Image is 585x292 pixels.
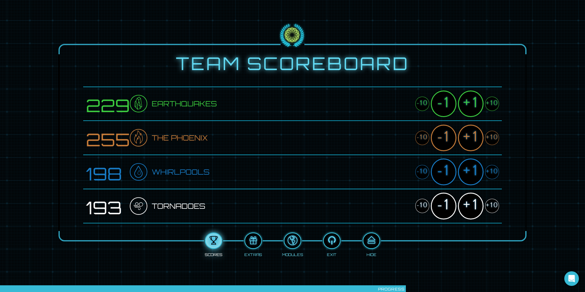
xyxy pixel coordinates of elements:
div: 198 [86,164,130,180]
div: +10 [485,199,499,213]
div: 255 [86,130,130,145]
div: Exit [327,251,337,257]
div: -1 [431,158,456,185]
div: +1 [458,193,484,219]
div: -10 [415,131,429,145]
div: -10 [415,165,429,179]
div: Open Intercom Messenger [564,271,579,286]
div: -1 [431,193,456,219]
div: 193 [86,198,130,214]
div: -10 [415,97,429,111]
div: -10 [415,199,429,213]
div: +10 [485,131,499,145]
div: -1 [431,91,456,117]
h1: Team Scoreboard [83,54,502,73]
div: Extras [244,251,262,257]
div: 229 [86,96,130,112]
div: Hide [366,251,376,257]
span: The Phoenix [152,132,208,144]
div: +10 [485,97,499,111]
div: +1 [458,125,484,151]
span: Whirlpools [152,166,210,178]
div: Scores [205,251,223,257]
div: +1 [458,91,484,117]
div: +1 [458,158,484,185]
span: Tornadoes [152,200,205,212]
img: logo_ppa-1c755af25916c3f9a746997ea8451e86.svg [279,23,306,48]
div: -1 [431,125,456,151]
span: Earthquakes [152,98,217,109]
div: Modules [282,251,303,257]
div: +10 [485,165,499,179]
